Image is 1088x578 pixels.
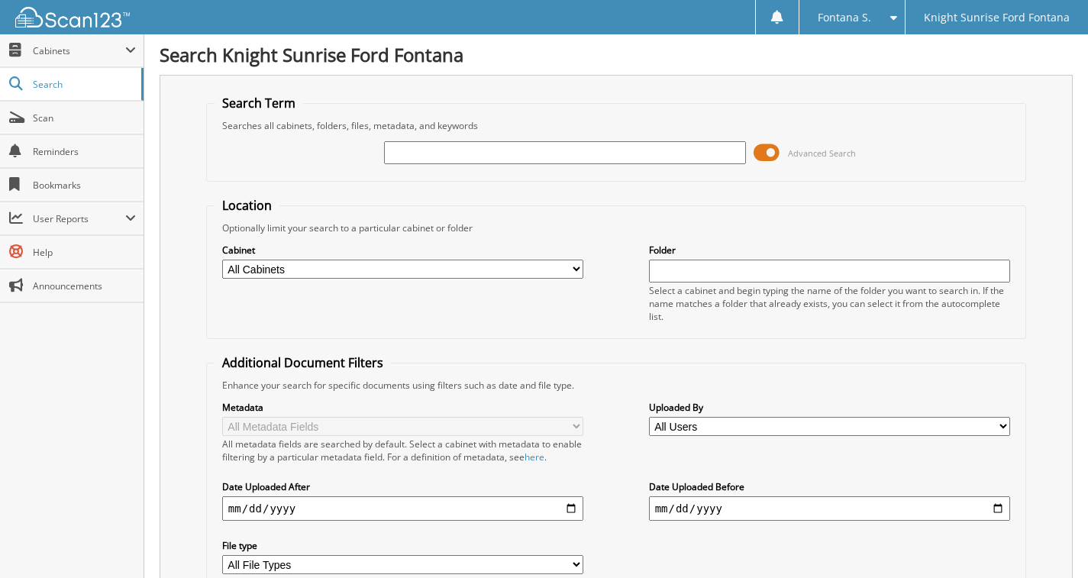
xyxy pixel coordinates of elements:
span: Bookmarks [33,179,136,192]
input: end [649,496,1011,521]
span: Help [33,246,136,259]
input: start [222,496,584,521]
span: Advanced Search [788,147,856,159]
div: Select a cabinet and begin typing the name of the folder you want to search in. If the name match... [649,284,1011,323]
img: scan123-logo-white.svg [15,7,130,27]
span: Cabinets [33,44,125,57]
legend: Additional Document Filters [215,354,391,371]
span: Announcements [33,279,136,292]
label: Uploaded By [649,401,1011,414]
legend: Search Term [215,95,303,111]
label: Folder [649,244,1011,257]
a: here [525,450,544,463]
div: All metadata fields are searched by default. Select a cabinet with metadata to enable filtering b... [222,438,584,463]
span: User Reports [33,212,125,225]
label: Date Uploaded After [222,480,584,493]
div: Enhance your search for specific documents using filters such as date and file type. [215,379,1018,392]
span: Fontana S. [818,13,871,22]
span: Scan [33,111,136,124]
label: Metadata [222,401,584,414]
legend: Location [215,197,279,214]
span: Knight Sunrise Ford Fontana [924,13,1070,22]
div: Optionally limit your search to a particular cabinet or folder [215,221,1018,234]
label: File type [222,539,584,552]
div: Searches all cabinets, folders, files, metadata, and keywords [215,119,1018,132]
span: Reminders [33,145,136,158]
h1: Search Knight Sunrise Ford Fontana [160,42,1073,67]
span: Search [33,78,134,91]
label: Date Uploaded Before [649,480,1011,493]
label: Cabinet [222,244,584,257]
